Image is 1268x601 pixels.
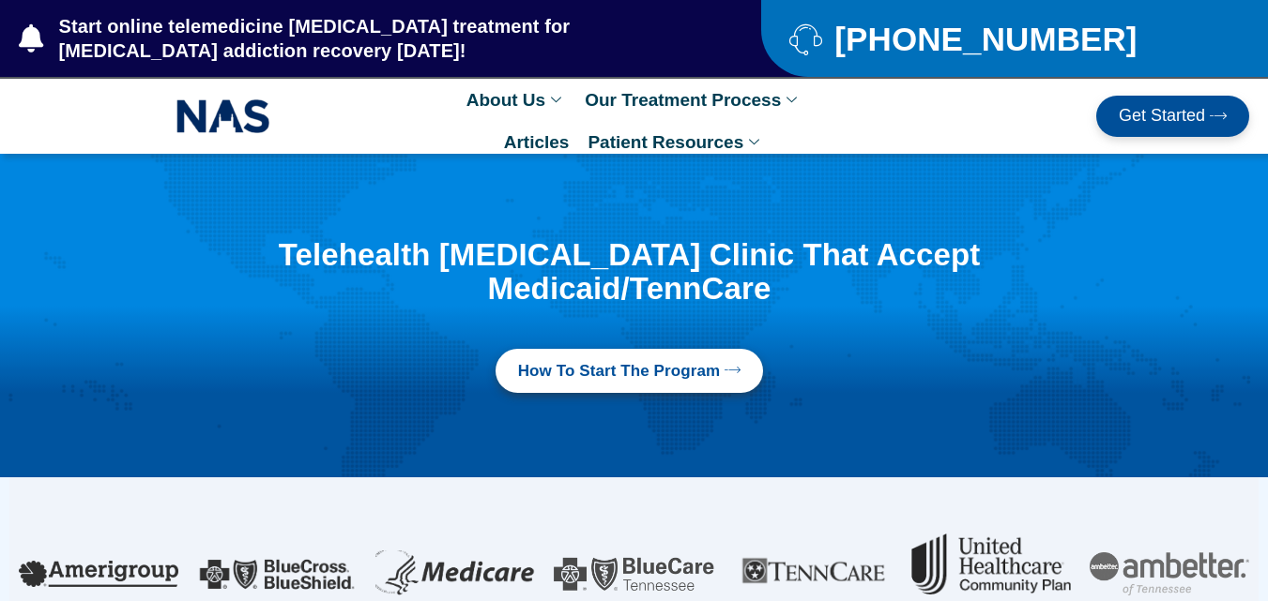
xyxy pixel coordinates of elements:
[185,238,1075,307] h1: Telehealth [MEDICAL_DATA] Clinic That Accept Medicaid/TennCare
[496,349,764,394] a: How to Start the program
[1090,552,1249,596] img: ambetter insurance of tennessee for opioid addiction
[495,121,579,163] a: Articles
[457,79,575,121] a: About Us
[197,553,357,594] img: online-suboxone-doctors-that-accepts-bluecross-blueshield
[176,95,270,138] img: NAS_email_signature-removebg-preview.png
[830,27,1137,51] span: [PHONE_NUMBER]
[54,14,686,63] span: Start online telemedicine [MEDICAL_DATA] treatment for [MEDICAL_DATA] addiction recovery [DATE]!
[19,14,686,63] a: Start online telemedicine [MEDICAL_DATA] treatment for [MEDICAL_DATA] addiction recovery [DATE]!
[554,557,713,591] img: online-suboxone-doctors-that-accepts-bluecare
[911,533,1071,593] img: UHC Logo
[19,561,178,587] img: online-suboxone-doctors-that-accepts-amerigroup
[518,360,721,383] span: How to Start the program
[375,550,535,597] img: online-suboxone-doctors-that-accepts-medicare
[578,121,773,163] a: Patient Resources
[575,79,811,121] a: Our Treatment Process
[1096,96,1249,137] a: Get Started
[1119,107,1205,126] span: Get Started
[789,23,1221,55] a: [PHONE_NUMBER]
